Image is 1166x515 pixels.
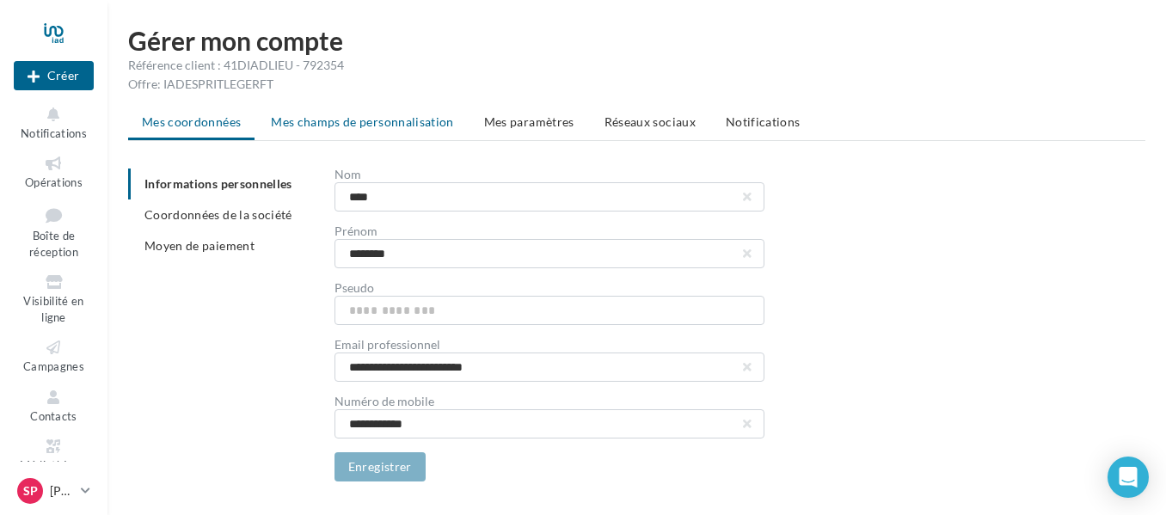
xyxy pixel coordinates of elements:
[144,238,255,253] span: Moyen de paiement
[128,28,1145,53] h1: Gérer mon compte
[14,475,94,507] a: Sp [PERSON_NAME]
[25,175,83,189] span: Opérations
[484,114,574,129] span: Mes paramètres
[144,207,292,222] span: Coordonnées de la société
[726,114,801,129] span: Notifications
[1108,457,1149,498] div: Open Intercom Messenger
[30,409,77,423] span: Contacts
[14,384,94,426] a: Contacts
[334,339,764,351] div: Email professionnel
[23,294,83,324] span: Visibilité en ligne
[29,229,78,259] span: Boîte de réception
[23,359,84,373] span: Campagnes
[334,169,764,181] div: Nom
[20,458,89,472] span: Médiathèque
[50,482,74,500] p: [PERSON_NAME]
[14,433,94,475] a: Médiathèque
[334,225,764,237] div: Prénom
[21,126,87,140] span: Notifications
[14,61,94,90] div: Nouvelle campagne
[14,101,94,144] button: Notifications
[14,334,94,377] a: Campagnes
[334,282,764,294] div: Pseudo
[271,114,454,129] span: Mes champs de personnalisation
[14,200,94,263] a: Boîte de réception
[128,76,1145,93] div: Offre: IADESPRITLEGERFT
[604,114,696,129] span: Réseaux sociaux
[14,269,94,328] a: Visibilité en ligne
[14,61,94,90] button: Créer
[23,482,38,500] span: Sp
[334,395,764,408] div: Numéro de mobile
[14,150,94,193] a: Opérations
[128,57,1145,74] div: Référence client : 41DIADLIEU - 792354
[334,452,426,481] button: Enregistrer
